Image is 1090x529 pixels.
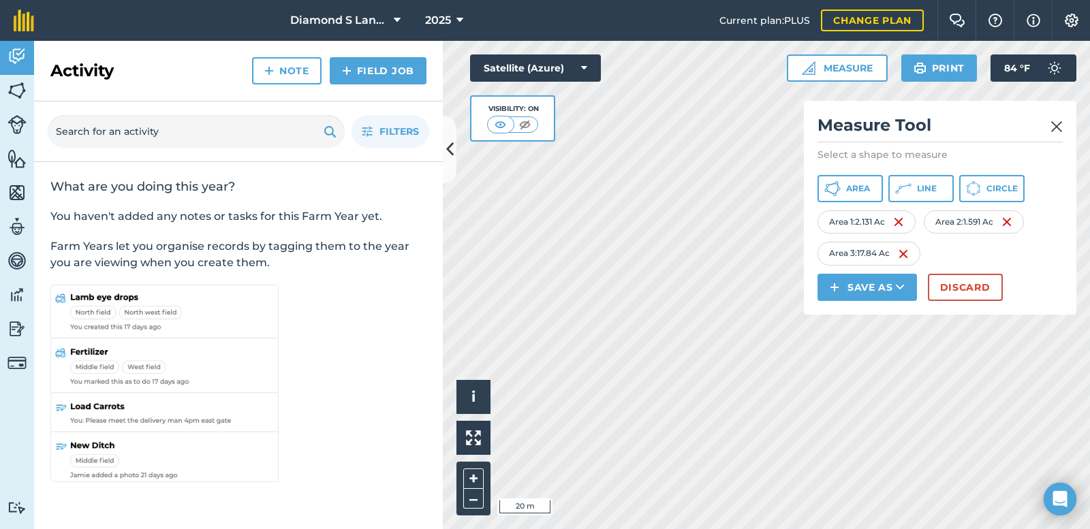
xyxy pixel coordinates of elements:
[1004,54,1030,82] span: 84 ° F
[787,54,888,82] button: Measure
[817,274,917,301] button: Save as
[264,63,274,79] img: svg+xml;base64,PHN2ZyB4bWxucz0iaHR0cDovL3d3dy53My5vcmcvMjAwMC9zdmciIHdpZHRoPSIxNCIgaGVpZ2h0PSIyNC...
[7,182,27,203] img: svg+xml;base64,PHN2ZyB4bWxucz0iaHR0cDovL3d3dy53My5vcmcvMjAwMC9zdmciIHdpZHRoPSI1NiIgaGVpZ2h0PSI2MC...
[7,115,27,134] img: svg+xml;base64,PD94bWwgdmVyc2lvbj0iMS4wIiBlbmNvZGluZz0idXRmLTgiPz4KPCEtLSBHZW5lcmF0b3I6IEFkb2JlIE...
[470,54,601,82] button: Satellite (Azure)
[1050,118,1063,135] img: svg+xml;base64,PHN2ZyB4bWxucz0iaHR0cDovL3d3dy53My5vcmcvMjAwMC9zdmciIHdpZHRoPSIyMiIgaGVpZ2h0PSIzMC...
[846,183,870,194] span: Area
[1001,214,1012,230] img: svg+xml;base64,PHN2ZyB4bWxucz0iaHR0cDovL3d3dy53My5vcmcvMjAwMC9zdmciIHdpZHRoPSIxNiIgaGVpZ2h0PSIyNC...
[379,124,419,139] span: Filters
[492,118,509,131] img: svg+xml;base64,PHN2ZyB4bWxucz0iaHR0cDovL3d3dy53My5vcmcvMjAwMC9zdmciIHdpZHRoPSI1MCIgaGVpZ2h0PSI0MC...
[817,175,883,202] button: Area
[7,285,27,305] img: svg+xml;base64,PD94bWwgdmVyc2lvbj0iMS4wIiBlbmNvZGluZz0idXRmLTgiPz4KPCEtLSBHZW5lcmF0b3I6IEFkb2JlIE...
[7,251,27,271] img: svg+xml;base64,PD94bWwgdmVyc2lvbj0iMS4wIiBlbmNvZGluZz0idXRmLTgiPz4KPCEtLSBHZW5lcmF0b3I6IEFkb2JlIE...
[50,208,426,225] p: You haven't added any notes or tasks for this Farm Year yet.
[425,12,451,29] span: 2025
[516,118,533,131] img: svg+xml;base64,PHN2ZyB4bWxucz0iaHR0cDovL3d3dy53My5vcmcvMjAwMC9zdmciIHdpZHRoPSI1MCIgaGVpZ2h0PSI0MC...
[987,14,1003,27] img: A question mark icon
[352,115,429,148] button: Filters
[1041,54,1068,82] img: svg+xml;base64,PD94bWwgdmVyc2lvbj0iMS4wIiBlbmNvZGluZz0idXRmLTgiPz4KPCEtLSBHZW5lcmF0b3I6IEFkb2JlIE...
[466,430,481,445] img: Four arrows, one pointing top left, one top right, one bottom right and the last bottom left
[7,217,27,237] img: svg+xml;base64,PD94bWwgdmVyc2lvbj0iMS4wIiBlbmNvZGluZz0idXRmLTgiPz4KPCEtLSBHZW5lcmF0b3I6IEFkb2JlIE...
[898,246,909,262] img: svg+xml;base64,PHN2ZyB4bWxucz0iaHR0cDovL3d3dy53My5vcmcvMjAwMC9zdmciIHdpZHRoPSIxNiIgaGVpZ2h0PSIyNC...
[7,353,27,372] img: svg+xml;base64,PD94bWwgdmVyc2lvbj0iMS4wIiBlbmNvZGluZz0idXRmLTgiPz4KPCEtLSBHZW5lcmF0b3I6IEFkb2JlIE...
[986,183,1018,194] span: Circle
[924,210,1024,234] div: Area 2 : 1.591 Ac
[290,12,388,29] span: Diamond S Land and Cattle
[901,54,978,82] button: Print
[817,210,916,234] div: Area 1 : 2.131 Ac
[959,175,1025,202] button: Circle
[50,60,114,82] h2: Activity
[14,10,34,31] img: fieldmargin Logo
[991,54,1076,82] button: 84 °F
[7,319,27,339] img: svg+xml;base64,PD94bWwgdmVyc2lvbj0iMS4wIiBlbmNvZGluZz0idXRmLTgiPz4KPCEtLSBHZW5lcmF0b3I6IEFkb2JlIE...
[830,279,839,295] img: svg+xml;base64,PHN2ZyB4bWxucz0iaHR0cDovL3d3dy53My5vcmcvMjAwMC9zdmciIHdpZHRoPSIxNCIgaGVpZ2h0PSIyNC...
[50,178,426,195] h2: What are you doing this year?
[719,13,810,28] span: Current plan : PLUS
[888,175,954,202] button: Line
[324,123,337,140] img: svg+xml;base64,PHN2ZyB4bWxucz0iaHR0cDovL3d3dy53My5vcmcvMjAwMC9zdmciIHdpZHRoPSIxOSIgaGVpZ2h0PSIyNC...
[928,274,1003,301] button: Discard
[7,80,27,101] img: svg+xml;base64,PHN2ZyB4bWxucz0iaHR0cDovL3d3dy53My5vcmcvMjAwMC9zdmciIHdpZHRoPSI1NiIgaGVpZ2h0PSI2MC...
[463,468,484,489] button: +
[463,489,484,509] button: –
[1063,14,1080,27] img: A cog icon
[917,183,937,194] span: Line
[1027,12,1040,29] img: svg+xml;base64,PHN2ZyB4bWxucz0iaHR0cDovL3d3dy53My5vcmcvMjAwMC9zdmciIHdpZHRoPSIxNyIgaGVpZ2h0PSIxNy...
[817,114,1063,142] h2: Measure Tool
[342,63,352,79] img: svg+xml;base64,PHN2ZyB4bWxucz0iaHR0cDovL3d3dy53My5vcmcvMjAwMC9zdmciIHdpZHRoPSIxNCIgaGVpZ2h0PSIyNC...
[817,242,920,265] div: Area 3 : 17.84 Ac
[456,380,490,414] button: i
[50,238,426,271] p: Farm Years let you organise records by tagging them to the year you are viewing when you create t...
[914,60,926,76] img: svg+xml;base64,PHN2ZyB4bWxucz0iaHR0cDovL3d3dy53My5vcmcvMjAwMC9zdmciIHdpZHRoPSIxOSIgaGVpZ2h0PSIyNC...
[817,148,1063,161] p: Select a shape to measure
[7,46,27,67] img: svg+xml;base64,PD94bWwgdmVyc2lvbj0iMS4wIiBlbmNvZGluZz0idXRmLTgiPz4KPCEtLSBHZW5lcmF0b3I6IEFkb2JlIE...
[821,10,924,31] a: Change plan
[252,57,322,84] a: Note
[949,14,965,27] img: Two speech bubbles overlapping with the left bubble in the forefront
[1044,483,1076,515] div: Open Intercom Messenger
[330,57,426,84] a: Field Job
[7,148,27,169] img: svg+xml;base64,PHN2ZyB4bWxucz0iaHR0cDovL3d3dy53My5vcmcvMjAwMC9zdmciIHdpZHRoPSI1NiIgaGVpZ2h0PSI2MC...
[893,214,904,230] img: svg+xml;base64,PHN2ZyB4bWxucz0iaHR0cDovL3d3dy53My5vcmcvMjAwMC9zdmciIHdpZHRoPSIxNiIgaGVpZ2h0PSIyNC...
[7,501,27,514] img: svg+xml;base64,PD94bWwgdmVyc2lvbj0iMS4wIiBlbmNvZGluZz0idXRmLTgiPz4KPCEtLSBHZW5lcmF0b3I6IEFkb2JlIE...
[487,103,539,114] div: Visibility: On
[48,115,345,148] input: Search for an activity
[471,388,476,405] span: i
[802,61,815,75] img: Ruler icon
